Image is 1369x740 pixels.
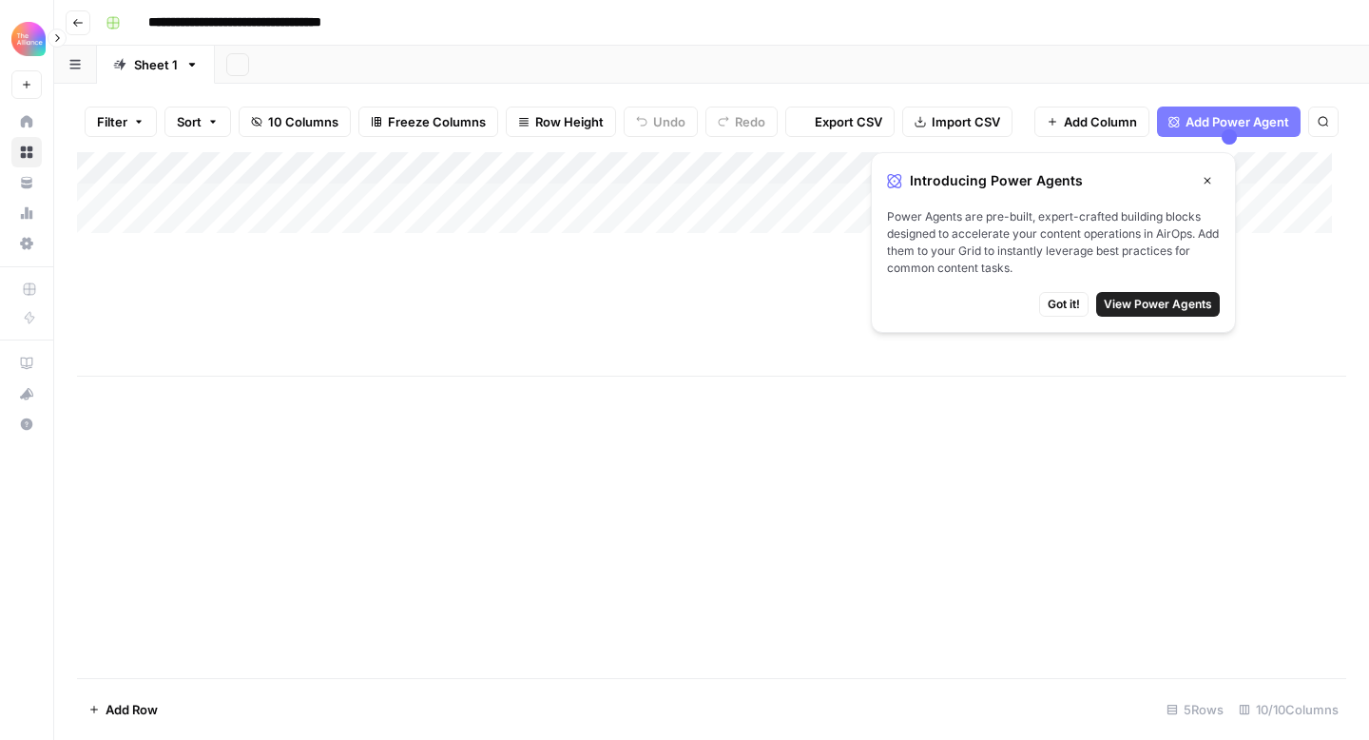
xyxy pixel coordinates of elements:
a: AirOps Academy [11,348,42,379]
span: Add Column [1064,112,1137,131]
span: Import CSV [932,112,1000,131]
span: Add Row [106,700,158,719]
span: View Power Agents [1104,296,1212,313]
span: 10 Columns [268,112,338,131]
span: Filter [97,112,127,131]
div: Introducing Power Agents [887,168,1220,193]
span: Row Height [535,112,604,131]
span: Got it! [1048,296,1080,313]
a: Your Data [11,167,42,198]
button: Help + Support [11,409,42,439]
div: 10/10 Columns [1231,694,1346,725]
button: Row Height [506,107,616,137]
img: Alliance Logo [11,22,46,56]
span: Freeze Columns [388,112,486,131]
button: Workspace: Alliance [11,15,42,63]
button: Freeze Columns [358,107,498,137]
button: Add Power Agent [1157,107,1301,137]
button: What's new? [11,379,42,409]
button: Filter [85,107,157,137]
button: Import CSV [902,107,1012,137]
div: Sheet 1 [134,55,178,74]
button: Add Row [77,694,169,725]
a: Home [11,107,42,137]
a: Sheet 1 [97,46,215,84]
div: 5 Rows [1159,694,1231,725]
span: Undo [653,112,685,131]
button: View Power Agents [1096,292,1220,317]
span: Sort [177,112,202,131]
span: Export CSV [815,112,882,131]
a: Settings [11,228,42,259]
button: Got it! [1039,292,1089,317]
button: Sort [164,107,231,137]
button: Add Column [1034,107,1149,137]
button: 10 Columns [239,107,351,137]
a: Usage [11,198,42,228]
a: Browse [11,137,42,167]
button: Export CSV [785,107,895,137]
span: Redo [735,112,765,131]
button: Undo [624,107,698,137]
span: Add Power Agent [1186,112,1289,131]
button: Redo [705,107,778,137]
div: What's new? [12,380,41,408]
span: Power Agents are pre-built, expert-crafted building blocks designed to accelerate your content op... [887,208,1220,277]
